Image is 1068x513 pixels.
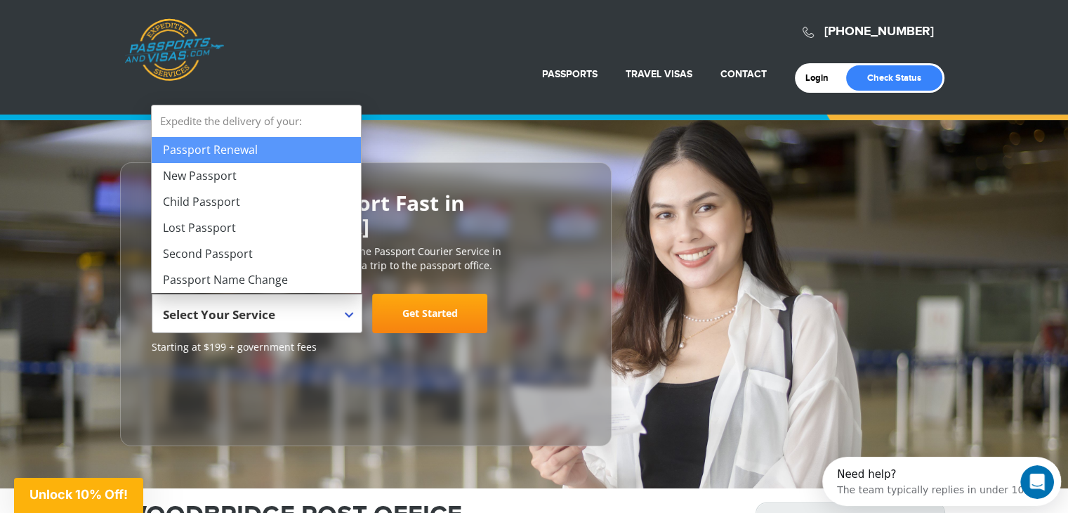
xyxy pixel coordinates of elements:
[152,215,361,241] li: Lost Passport
[152,241,361,267] li: Second Passport
[124,18,224,82] a: Passports & [DOMAIN_NAME]
[152,294,362,333] span: Select Your Service
[152,245,580,273] p: [DOMAIN_NAME] is the #1 most trusted online Passport Courier Service in [GEOGRAPHIC_DATA]. We sav...
[1020,465,1054,499] iframe: Intercom live chat
[29,487,128,502] span: Unlock 10% Off!
[152,191,580,238] h2: Get Your U.S. Passport Fast in [GEOGRAPHIC_DATA]
[152,163,361,189] li: New Passport
[542,68,598,80] a: Passports
[626,68,692,80] a: Travel Visas
[152,267,361,293] li: Passport Name Change
[372,294,487,333] a: Get Started
[822,457,1061,506] iframe: Intercom live chat discovery launcher
[163,299,348,339] span: Select Your Service
[152,340,580,354] span: Starting at $199 + government fees
[824,24,934,39] a: [PHONE_NUMBER]
[163,306,275,323] span: Select Your Service
[15,23,211,38] div: The team typically replies in under 10m
[152,105,361,293] li: Expedite the delivery of your:
[720,68,767,80] a: Contact
[846,65,942,91] a: Check Status
[152,137,361,163] li: Passport Renewal
[6,6,253,44] div: Open Intercom Messenger
[14,478,143,513] div: Unlock 10% Off!
[152,361,257,431] iframe: Customer reviews powered by Trustpilot
[152,105,361,137] strong: Expedite the delivery of your:
[15,12,211,23] div: Need help?
[805,72,838,84] a: Login
[152,189,361,215] li: Child Passport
